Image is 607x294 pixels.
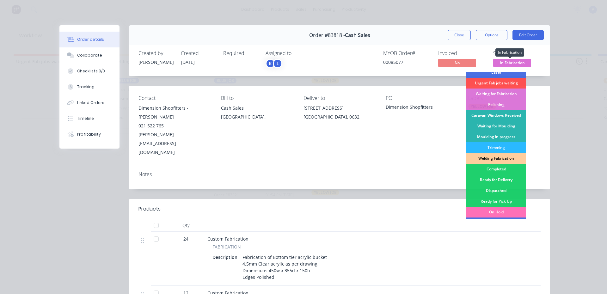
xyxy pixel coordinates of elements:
[303,95,376,101] div: Deliver to
[77,132,101,137] div: Profitability
[266,59,275,68] div: K
[59,95,120,111] button: Linked Orders
[77,68,105,74] div: Checklists 0/0
[466,132,526,142] div: Moulding in progress
[266,59,282,68] button: KL
[59,79,120,95] button: Tracking
[240,253,329,282] div: Fabrication of Bottom tier acrylic bucket 4.5mm Clear acrylic as per drawing Dimensions 450w x 35...
[303,104,376,124] div: [STREET_ADDRESS][GEOGRAPHIC_DATA], 0632
[167,219,205,232] div: Qty
[345,32,370,38] span: Cash Sales
[138,205,161,213] div: Products
[223,50,258,56] div: Required
[138,104,211,121] div: Dimension Shopfitters - [PERSON_NAME]
[273,59,282,68] div: L
[59,126,120,142] button: Profitability
[466,185,526,196] div: Dispatched
[466,164,526,175] div: Completed
[212,253,240,262] div: Description
[138,171,541,177] div: Notes
[212,243,241,250] span: FABRICATION
[448,30,471,40] button: Close
[77,84,95,90] div: Tracking
[438,50,486,56] div: Invoiced
[466,196,526,207] div: Ready for Pick Up
[476,30,507,40] button: Options
[181,59,195,65] span: [DATE]
[466,89,526,99] div: Waiting for Fabrication
[221,95,293,101] div: Bill to
[221,104,293,124] div: Cash Sales[GEOGRAPHIC_DATA],
[77,37,104,42] div: Order details
[303,104,376,113] div: [STREET_ADDRESS]
[266,50,329,56] div: Assigned to
[77,52,102,58] div: Collaborate
[303,113,376,121] div: [GEOGRAPHIC_DATA], 0632
[77,116,94,121] div: Timeline
[466,142,526,153] div: Trimming
[183,236,188,242] span: 24
[512,30,544,40] button: Edit Order
[495,48,524,57] div: In Fabrication
[493,50,541,56] div: Status
[309,32,345,38] span: Order #83818 -
[438,59,476,67] span: No
[383,59,431,65] div: 00085077
[59,63,120,79] button: Checklists 0/0
[138,130,211,157] div: [PERSON_NAME][EMAIL_ADDRESS][DOMAIN_NAME]
[59,47,120,63] button: Collaborate
[386,95,458,101] div: PO
[466,217,526,228] div: Caravan Hinging
[466,121,526,132] div: Waiting for Moulding
[221,113,293,121] div: [GEOGRAPHIC_DATA],
[386,104,458,113] div: Dimension Shopfitters
[59,111,120,126] button: Timeline
[207,236,248,242] span: Custom Fabrication
[466,67,526,78] div: Laser
[466,175,526,185] div: Ready for Delivery
[493,59,531,68] button: In Fabrication
[383,50,431,56] div: MYOB Order #
[138,50,173,56] div: Created by
[181,50,216,56] div: Created
[466,153,526,164] div: Welding Fabrication
[138,95,211,101] div: Contact
[138,121,211,130] div: 021 522 765
[138,104,211,157] div: Dimension Shopfitters - [PERSON_NAME]021 522 765[PERSON_NAME][EMAIL_ADDRESS][DOMAIN_NAME]
[59,32,120,47] button: Order details
[138,59,173,65] div: [PERSON_NAME]
[466,99,526,110] div: Polishing
[466,110,526,121] div: Caravan Windows Received
[466,207,526,217] div: On Hold
[466,78,526,89] div: Urgent Fab jobs waiting
[77,100,104,106] div: Linked Orders
[493,59,531,67] span: In Fabrication
[221,104,293,113] div: Cash Sales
